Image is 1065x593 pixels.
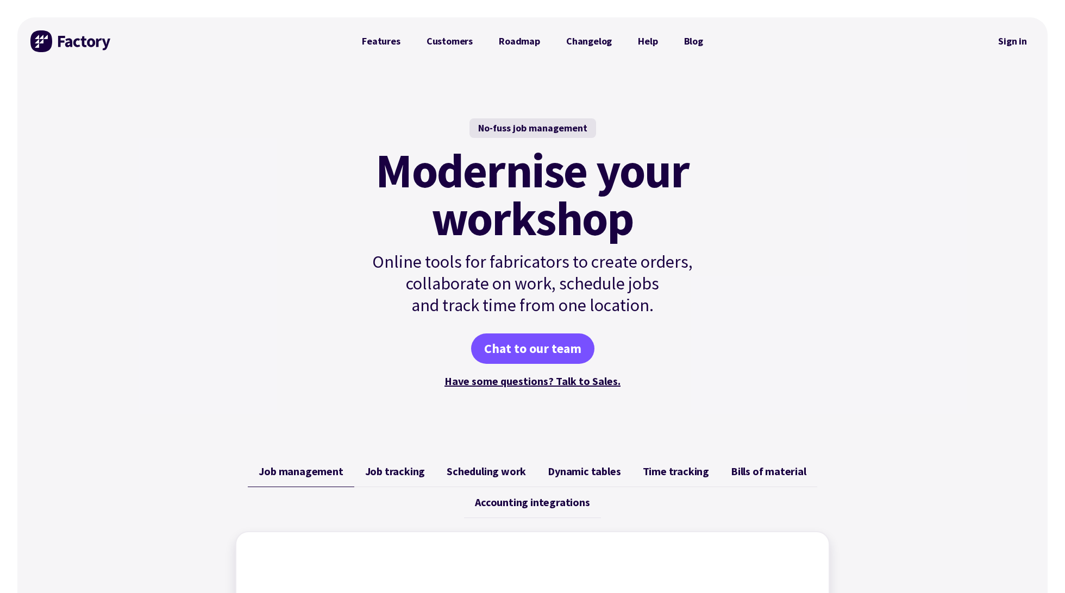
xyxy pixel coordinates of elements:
mark: Modernise your workshop [375,147,689,242]
nav: Primary Navigation [349,30,716,52]
a: Changelog [553,30,625,52]
span: Job management [259,465,343,478]
a: Sign in [991,29,1035,54]
p: Online tools for fabricators to create orders, collaborate on work, schedule jobs and track time ... [349,251,716,316]
img: Factory [30,30,112,52]
a: Blog [671,30,716,52]
iframe: Chat Widget [1011,541,1065,593]
a: Help [625,30,671,52]
div: No-fuss job management [469,118,596,138]
span: Job tracking [365,465,425,478]
a: Features [349,30,414,52]
a: Chat to our team [471,333,594,364]
a: Roadmap [486,30,553,52]
span: Scheduling work [447,465,526,478]
a: Customers [414,30,486,52]
span: Time tracking [643,465,709,478]
span: Dynamic tables [548,465,621,478]
span: Bills of material [731,465,806,478]
nav: Secondary Navigation [991,29,1035,54]
span: Accounting integrations [475,496,590,509]
a: Have some questions? Talk to Sales. [444,374,621,388]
